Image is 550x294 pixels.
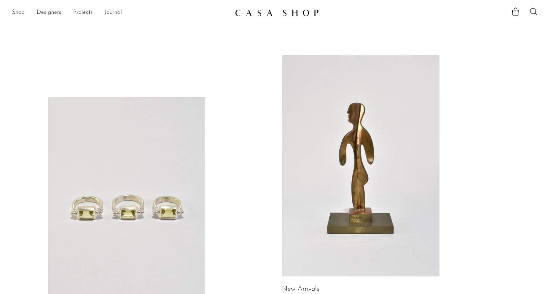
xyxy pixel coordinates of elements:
a: Journal [105,8,122,18]
a: Designers [37,8,61,18]
a: New Arrivals [282,286,319,293]
a: Shop [12,8,25,18]
nav: Desktop navigation [12,6,229,19]
a: Projects [73,8,93,18]
ul: NEW HEADER MENU [12,6,229,19]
